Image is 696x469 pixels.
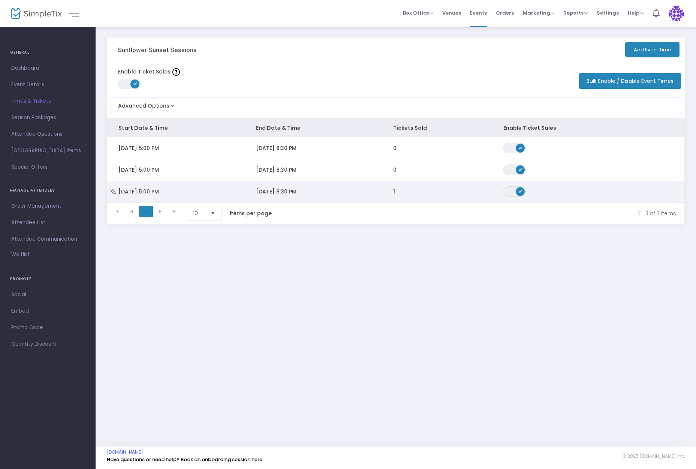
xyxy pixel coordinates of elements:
label: items per page [230,210,272,217]
span: ON [518,167,522,171]
div: Data table [107,118,684,202]
span: ON [518,145,522,149]
span: Event Details [11,80,84,90]
img: question-mark [172,68,180,76]
span: Embed [11,306,84,316]
h4: MANAGE ATTENDEES [10,183,85,198]
span: Events [470,3,487,22]
span: Dashboard [11,63,84,73]
span: [DATE] 5:00 PM [118,188,159,195]
button: Select [208,206,218,220]
span: Special Offers [11,162,84,172]
span: 1 [393,188,395,195]
th: Enable Ticket Sales [492,118,575,137]
span: [DATE] 8:30 PM [256,188,296,195]
label: Enable Ticket Sales [118,68,180,76]
span: © 2025 [DOMAIN_NAME] Inc. [623,453,685,459]
span: Promo Code [11,323,84,333]
th: Start Date & Time [107,118,245,137]
span: [DATE] 8:30 PM [256,166,296,174]
span: Waitlist [11,251,30,258]
button: Advanced Options [111,97,176,110]
span: 0 [393,144,397,152]
span: Orders [496,3,514,22]
span: Marketing [523,9,554,16]
a: Have questions or need help? Book an onboarding session here [107,456,262,463]
span: Help [628,9,644,16]
th: Tickets Sold [382,118,492,137]
span: Box Office [403,9,433,16]
span: ON [518,189,522,193]
span: Reports [563,9,588,16]
h3: Sunflower Sunset Sessions [118,46,197,54]
span: 10 [193,210,205,217]
span: Venues [442,3,461,22]
a: [DOMAIN_NAME] [107,449,143,455]
span: 0 [393,166,397,174]
span: Attendee List [11,218,84,228]
span: [DATE] 5:00 PM [118,166,159,174]
h4: PROMOTE [10,271,85,286]
span: Page 1 [139,206,153,217]
span: [DATE] 8:30 PM [256,144,296,152]
span: [DATE] 5:00 PM [118,144,159,152]
span: Quantity Discount [11,339,84,349]
button: Add Event Time [625,42,680,57]
span: ON [133,82,137,85]
span: Social [11,290,84,300]
span: [GEOGRAPHIC_DATA] Items [11,146,84,156]
span: Season Packages [11,113,84,123]
span: Attendee Communication [11,234,84,244]
button: Bulk Enable / Disable Event Times [579,73,681,89]
span: Order Management [11,201,84,211]
span: Times & Tickets [11,96,84,106]
h4: GENERAL [10,45,85,60]
th: End Date & Time [245,118,382,137]
span: Attendee Questions [11,129,84,139]
kendo-pager-info: 1 - 3 of 3 items [287,206,676,221]
span: Settings [597,3,619,22]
